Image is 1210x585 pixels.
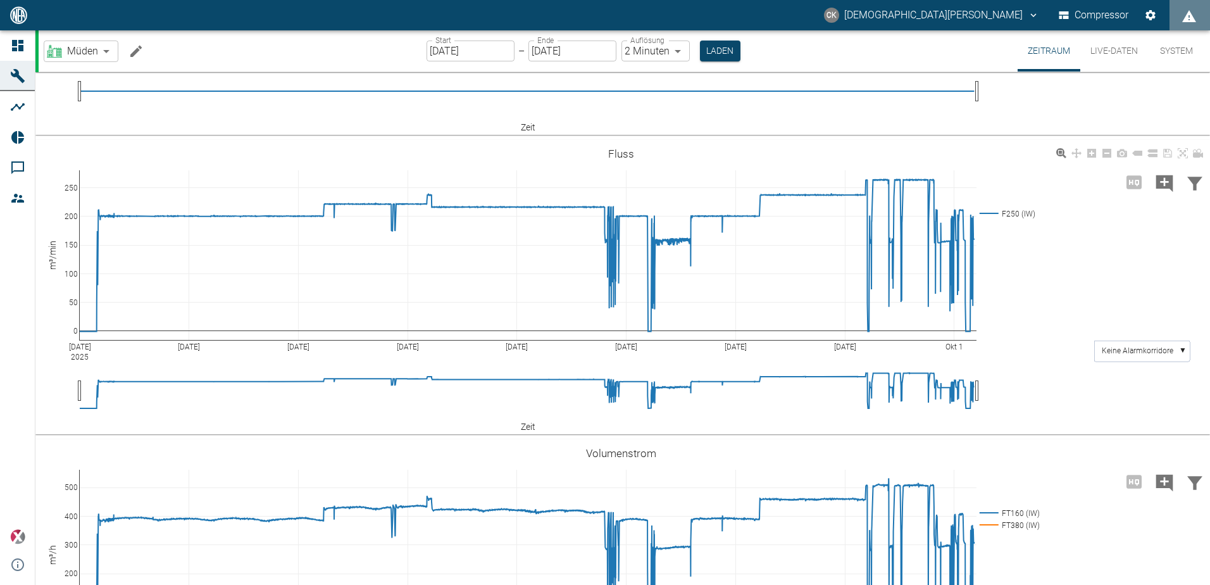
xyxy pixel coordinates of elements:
[1056,4,1132,27] button: Compressor
[1102,346,1173,355] text: Keine Alarmkorridore
[1119,175,1149,187] span: Hohe Auflösung nur für Zeiträume von <3 Tagen verfügbar
[528,41,616,61] input: DD.MM.YYYY
[427,41,515,61] input: DD.MM.YYYY
[67,44,98,58] span: Müden
[1180,166,1210,199] button: Daten filtern
[47,44,98,59] a: Müden
[1080,30,1148,72] button: Live-Daten
[537,35,554,46] label: Ende
[9,6,28,23] img: logo
[1119,475,1149,487] span: Hohe Auflösung nur für Zeiträume von <3 Tagen verfügbar
[123,39,149,64] button: Machine bearbeiten
[630,35,664,46] label: Auflösung
[1139,4,1162,27] button: Einstellungen
[1149,166,1180,199] button: Kommentar hinzufügen
[700,41,740,61] button: Laden
[824,8,839,23] div: CK
[1149,465,1180,498] button: Kommentar hinzufügen
[621,41,690,61] div: 2 Minuten
[1180,465,1210,498] button: Daten filtern
[822,4,1041,27] button: christian.kraft@arcanum-energy.de
[1018,30,1080,72] button: Zeitraum
[435,35,451,46] label: Start
[1148,30,1205,72] button: System
[518,44,525,58] p: –
[10,529,25,544] img: Xplore Logo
